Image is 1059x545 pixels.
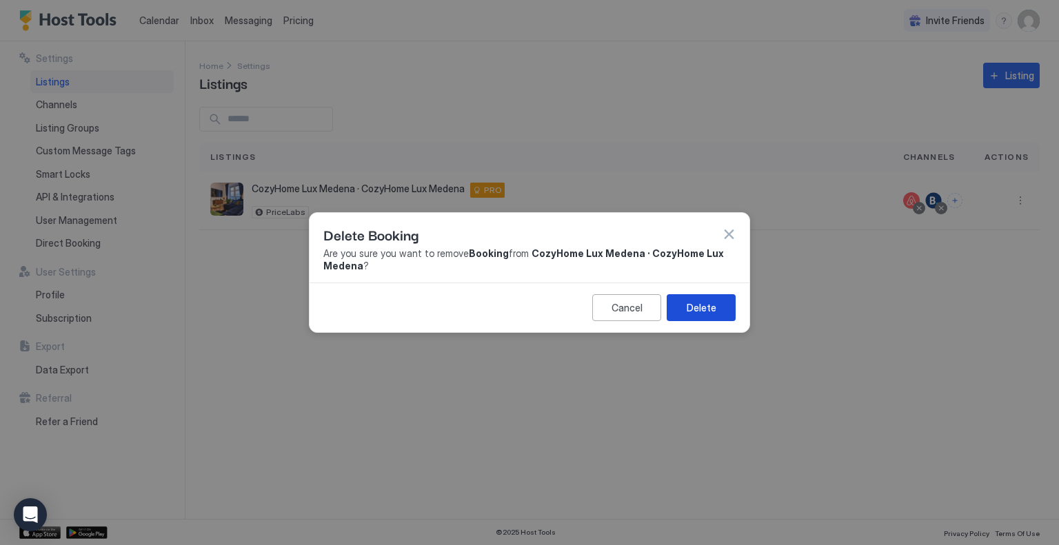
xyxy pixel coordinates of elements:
button: Delete [667,294,736,321]
div: Open Intercom Messenger [14,498,47,531]
div: Delete [687,300,716,315]
button: Cancel [592,294,661,321]
div: Cancel [612,300,643,315]
span: Delete Booking [323,224,418,245]
span: Are you sure you want to remove from ? [323,247,736,271]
